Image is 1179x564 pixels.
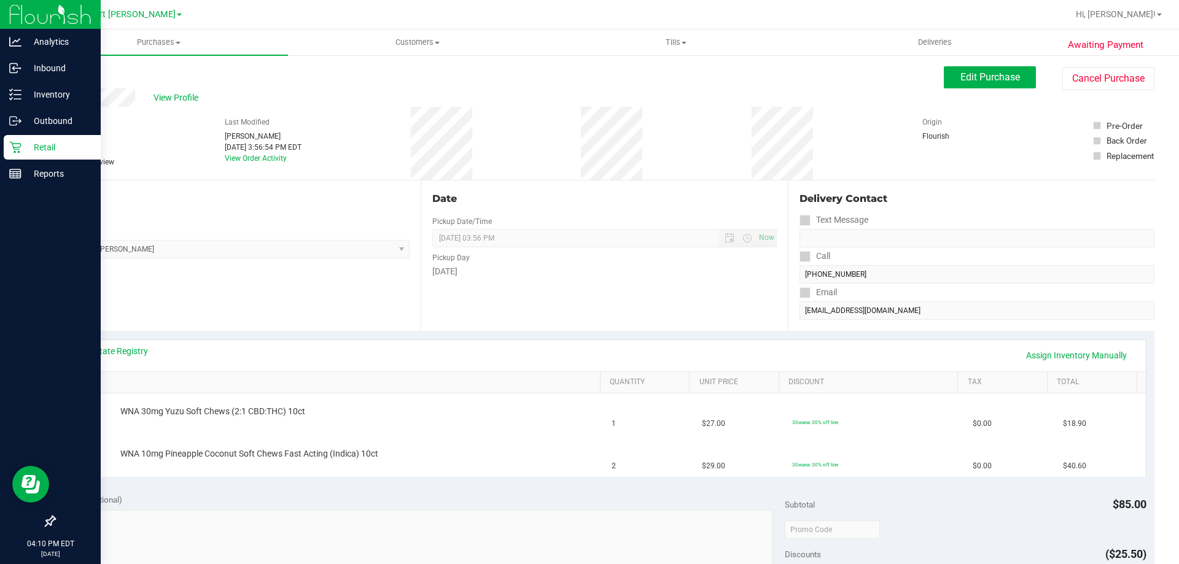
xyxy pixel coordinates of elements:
span: $29.00 [702,460,725,472]
div: [DATE] 3:56:54 PM EDT [225,142,302,153]
div: Back Order [1107,134,1147,147]
a: Tills [547,29,805,55]
button: Edit Purchase [944,66,1036,88]
div: [PERSON_NAME] [225,131,302,142]
label: Origin [922,117,942,128]
span: WNA 10mg Pineapple Coconut Soft Chews Fast Acting (Indica) 10ct [120,448,378,460]
span: $85.00 [1113,498,1146,511]
a: Unit Price [699,377,774,387]
a: Purchases [29,29,288,55]
span: $40.60 [1063,460,1086,472]
span: Customers [289,37,546,48]
a: View Order Activity [225,154,287,163]
p: Outbound [21,114,95,128]
span: Subtotal [785,500,815,509]
span: 30wana: 30% off line [792,462,838,468]
p: Reports [21,166,95,181]
div: Delivery Contact [800,191,1154,206]
inline-svg: Outbound [9,115,21,127]
label: Pickup Date/Time [432,216,492,227]
label: Pickup Day [432,252,470,263]
inline-svg: Retail [9,141,21,153]
p: Inbound [21,61,95,75]
inline-svg: Reports [9,168,21,180]
span: New Port [PERSON_NAME] [69,9,176,20]
div: [DATE] [432,265,776,278]
span: Deliveries [901,37,968,48]
button: Cancel Purchase [1062,67,1154,90]
span: ($25.50) [1105,547,1146,560]
span: 1 [612,418,616,430]
inline-svg: Inventory [9,88,21,101]
p: 04:10 PM EDT [6,538,95,549]
p: Retail [21,140,95,155]
div: Date [432,191,776,206]
input: Format: (999) 999-9999 [800,265,1154,284]
span: Hi, [PERSON_NAME]! [1076,9,1156,19]
inline-svg: Inbound [9,62,21,74]
a: Tax [968,377,1043,387]
label: Last Modified [225,117,270,128]
div: Flourish [922,131,984,142]
a: View State Registry [74,345,148,357]
div: Location [54,191,410,206]
label: Text Message [800,211,868,229]
p: [DATE] [6,549,95,558]
input: Format: (999) 999-9999 [800,229,1154,247]
label: Email [800,284,837,301]
span: 30wana: 30% off line [792,419,838,425]
p: Analytics [21,34,95,49]
span: $0.00 [973,460,992,472]
label: Call [800,247,830,265]
span: 2 [612,460,616,472]
span: $0.00 [973,418,992,430]
p: Inventory [21,87,95,102]
a: Deliveries [806,29,1064,55]
input: Promo Code [785,520,880,539]
a: Quantity [610,377,685,387]
span: Tills [547,37,804,48]
inline-svg: Analytics [9,36,21,48]
div: Pre-Order [1107,120,1143,132]
iframe: Resource center [12,466,49,503]
div: Replacement [1107,150,1154,162]
span: $27.00 [702,418,725,430]
span: Purchases [29,37,288,48]
a: Discount [788,377,953,387]
a: SKU [72,377,595,387]
span: Awaiting Payment [1068,38,1143,52]
a: Customers [288,29,547,55]
a: Total [1057,377,1132,387]
span: WNA 30mg Yuzu Soft Chews (2:1 CBD:THC) 10ct [120,406,305,417]
span: $18.90 [1063,418,1086,430]
span: View Profile [154,91,203,104]
span: Edit Purchase [960,71,1020,83]
a: Assign Inventory Manually [1018,345,1135,366]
